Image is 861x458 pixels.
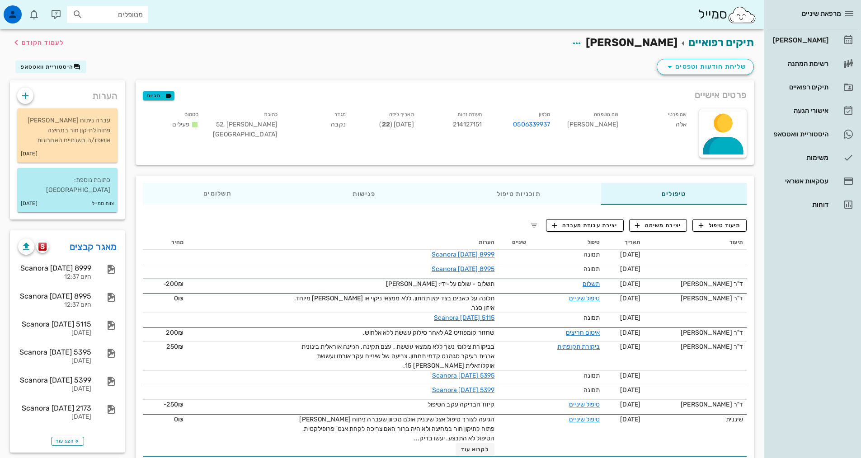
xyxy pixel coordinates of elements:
[620,416,640,423] span: [DATE]
[223,121,225,128] span: ,
[583,386,600,394] span: תמונה
[695,88,747,102] span: פרטים אישיים
[213,131,278,138] span: [GEOGRAPHIC_DATA]
[143,91,174,100] button: תגיות
[635,221,681,229] span: יצירת משימה
[771,37,828,44] div: [PERSON_NAME]
[27,7,32,13] span: תג
[24,175,110,195] p: כתובת נוספת: [GEOGRAPHIC_DATA]
[203,191,231,197] span: תשלומים
[285,107,353,145] div: נקבה
[166,343,183,351] span: 250₪
[648,279,743,289] div: ד"ר [PERSON_NAME]
[629,219,687,232] button: יצירת משימה
[603,235,644,250] th: תאריך
[767,194,857,215] a: דוחות
[620,314,640,322] span: [DATE]
[692,219,747,232] button: תיעוד טיפול
[601,183,747,205] div: טיפולים
[434,314,494,322] a: Scanora [DATE] 5115
[620,329,640,336] span: [DATE]
[143,235,187,250] th: מחיר
[10,80,125,107] div: הערות
[292,183,436,205] div: פגישות
[583,251,600,258] span: תמונה
[620,386,640,394] span: [DATE]
[56,439,80,444] span: הצג עוד
[22,39,64,47] span: לעמוד הקודם
[586,36,678,49] span: [PERSON_NAME]
[389,112,414,117] small: תאריך לידה
[174,416,183,423] span: 0₪
[771,107,828,114] div: אישורי הגעה
[18,292,91,300] div: Scanora [DATE] 8995
[569,416,600,423] a: טיפול שיניים
[18,273,91,281] div: היום 12:37
[539,112,550,117] small: טלפון
[557,107,626,145] div: [PERSON_NAME]
[147,92,170,100] span: תגיות
[698,5,757,24] div: סמייל
[557,343,600,351] a: ביקורת תקופתית
[432,386,494,394] a: Scanora [DATE] 5399
[92,199,114,209] small: צוות סמייל
[21,199,38,209] small: [DATE]
[699,221,741,229] span: תיעוד טיפול
[530,235,603,250] th: טיפול
[187,235,498,250] th: הערות
[18,413,91,421] div: [DATE]
[21,64,73,70] span: היסטוריית וואטסאפ
[771,154,828,161] div: משימות
[767,29,857,51] a: [PERSON_NAME]
[453,121,482,128] span: 214127151
[620,265,640,273] span: [DATE]
[38,243,47,251] img: scanora logo
[457,112,482,117] small: תעודת זהות
[552,221,617,229] span: יצירת עבודת מעבדה
[767,53,857,75] a: רשימת המתנה
[688,36,754,49] a: תיקים רפואיים
[626,107,694,145] div: אלה
[24,116,110,145] p: עברה ניתוח [PERSON_NAME] פתוח לתיקון חור במחיצה אושפז/ה בשנתיים האחרונות
[546,219,623,232] button: יצירת עבודת מעבדה
[767,100,857,122] a: אישורי הגעה
[294,294,494,312] span: תלונה על כאבים בצד ימין תחתון. ללא ממצאי ניקוי או [PERSON_NAME] מיוחד. איזון סגר.
[648,415,743,424] div: שיננית
[620,294,640,302] span: [DATE]
[436,183,601,205] div: תוכניות טיפול
[18,376,91,384] div: Scanora [DATE] 5399
[18,301,91,309] div: היום 12:37
[18,329,91,337] div: [DATE]
[386,280,494,288] span: תשלום - שולם על-ידי: [PERSON_NAME]
[668,112,687,117] small: שם פרטי
[620,372,640,379] span: [DATE]
[432,265,494,273] a: Scanora [DATE] 8995
[18,320,91,328] div: Scanora [DATE] 5115
[432,372,494,379] a: Scanora [DATE] 5395
[583,372,600,379] span: תמונה
[18,264,91,272] div: Scanora [DATE] 8999
[15,61,86,73] button: היסטוריית וואטסאפ
[428,401,494,408] span: קיזוז הבדיקה עקב הטיפול
[216,121,278,128] span: [PERSON_NAME] 52
[648,400,743,409] div: ד"ר [PERSON_NAME]
[166,329,183,336] span: 200₪
[21,149,38,159] small: [DATE]
[583,314,600,322] span: תמונה
[767,123,857,145] a: היסטוריית וואטסאפ
[648,342,743,351] div: ד"ר [PERSON_NAME]
[583,280,600,288] a: תשלום
[771,84,828,91] div: תיקים רפואיים
[363,329,494,336] span: שחזור קומפוזיט A2 לאחר סילוק עששת ללא אלחוש.
[18,348,91,356] div: Scanora [DATE] 5395
[767,170,857,192] a: עסקאות אשראי
[620,280,640,288] span: [DATE]
[18,357,91,365] div: [DATE]
[767,76,857,98] a: תיקים רפואיים
[594,112,618,117] small: שם משפחה
[583,265,600,273] span: תמונה
[36,240,49,253] button: scanora logo
[648,328,743,337] div: ד"ר [PERSON_NAME]
[664,61,746,72] span: שליחת הודעות וטפסים
[164,401,183,408] span: ‎-250₪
